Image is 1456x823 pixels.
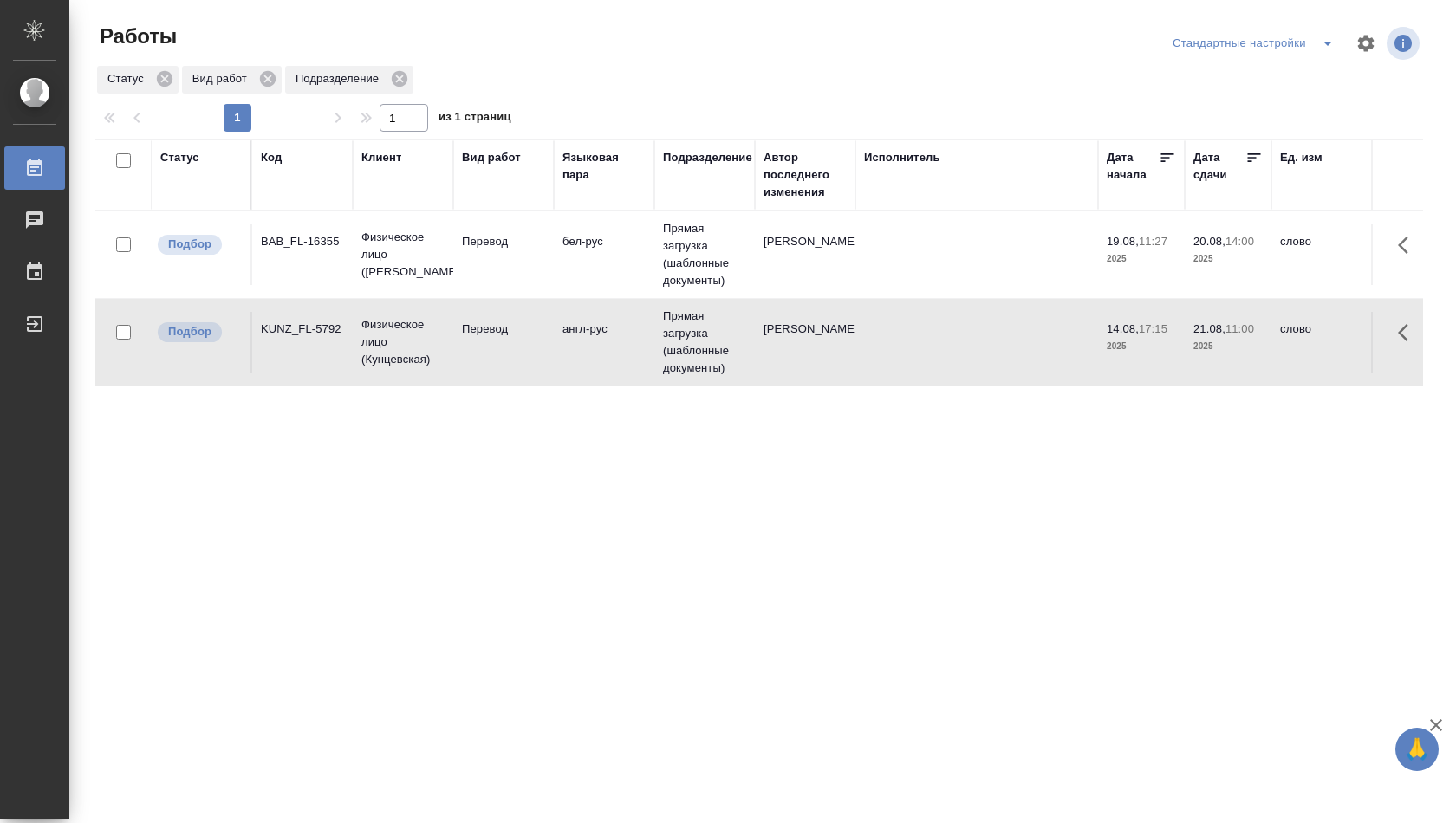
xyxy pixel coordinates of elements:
p: 14.08, [1107,322,1139,335]
div: Дата начала [1107,149,1159,184]
div: Клиент [361,149,401,166]
button: Здесь прячутся важные кнопки [1388,224,1429,266]
div: Вид работ [462,149,521,166]
td: Прямая загрузка (шаблонные документы) [654,299,755,386]
div: Можно подбирать исполнителей [156,233,242,256]
td: [PERSON_NAME] [755,224,855,285]
p: Вид работ [192,70,253,87]
td: Прямая загрузка (шаблонные документы) [654,211,755,298]
div: Ед. изм [1280,149,1323,166]
div: Подразделение [285,66,413,94]
p: 20.08, [1193,235,1225,248]
p: Подбор [168,323,211,340]
p: Подразделение [296,70,385,87]
p: 2025 [1107,250,1176,268]
div: split button [1168,29,1345,57]
span: Посмотреть информацию [1387,27,1423,60]
p: Перевод [462,321,545,338]
div: Подразделение [663,149,752,166]
p: 14:00 [1225,235,1254,248]
p: 2025 [1193,250,1263,268]
div: Дата сдачи [1193,149,1245,184]
div: Можно подбирать исполнителей [156,321,242,344]
button: 🙏 [1395,728,1439,771]
p: 11:00 [1225,322,1254,335]
p: 2025 [1107,338,1176,355]
td: англ-рус [554,312,654,373]
td: бел-рус [554,224,654,285]
p: Перевод [462,233,545,250]
td: [PERSON_NAME] [755,312,855,373]
div: BAB_FL-16355 [261,233,344,250]
div: Вид работ [182,66,282,94]
p: 19.08, [1107,235,1139,248]
span: Настроить таблицу [1345,23,1387,64]
div: Автор последнего изменения [764,149,847,201]
td: слово [1271,312,1372,373]
p: Физическое лицо (Кунцевская) [361,316,445,368]
div: KUNZ_FL-5792 [261,321,344,338]
div: Статус [97,66,179,94]
td: слово [1271,224,1372,285]
p: Статус [107,70,150,87]
div: Исполнитель [864,149,940,166]
p: Подбор [168,236,211,253]
p: Физическое лицо ([PERSON_NAME]) [361,229,445,281]
p: 11:27 [1139,235,1167,248]
p: 2025 [1193,338,1263,355]
span: из 1 страниц [439,107,511,132]
p: 17:15 [1139,322,1167,335]
span: Работы [95,23,177,50]
div: Код [261,149,282,166]
span: 🙏 [1402,731,1432,768]
div: Языковая пара [562,149,646,184]
button: Здесь прячутся важные кнопки [1388,312,1429,353]
div: Статус [160,149,199,166]
p: 21.08, [1193,322,1225,335]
